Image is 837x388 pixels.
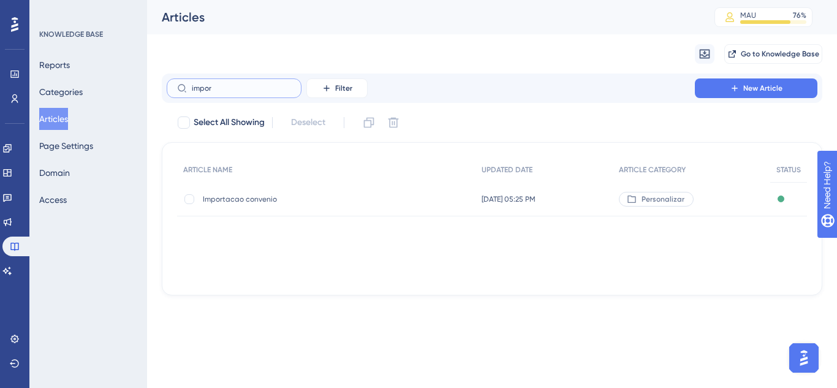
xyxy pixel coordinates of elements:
button: Reports [39,54,70,76]
span: UPDATED DATE [482,165,532,175]
span: Deselect [291,115,325,130]
span: Go to Knowledge Base [741,49,819,59]
button: New Article [695,78,817,98]
span: Select All Showing [194,115,265,130]
div: 76 % [793,10,806,20]
button: Go to Knowledge Base [724,44,822,64]
span: ARTICLE CATEGORY [619,165,686,175]
div: MAU [740,10,756,20]
div: KNOWLEDGE BASE [39,29,103,39]
span: Need Help? [29,3,77,18]
span: Importacao convenio [203,194,399,204]
div: Articles [162,9,684,26]
span: [DATE] 05:25 PM [482,194,536,204]
span: New Article [743,83,782,93]
span: STATUS [776,165,801,175]
button: Access [39,189,67,211]
button: Categories [39,81,83,103]
input: Search [192,84,291,93]
span: Filter [335,83,352,93]
button: Filter [306,78,368,98]
button: Domain [39,162,70,184]
span: ARTICLE NAME [183,165,232,175]
button: Deselect [280,112,336,134]
span: Personalizar [642,194,684,204]
button: Articles [39,108,68,130]
button: Page Settings [39,135,93,157]
iframe: UserGuiding AI Assistant Launcher [786,340,822,376]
